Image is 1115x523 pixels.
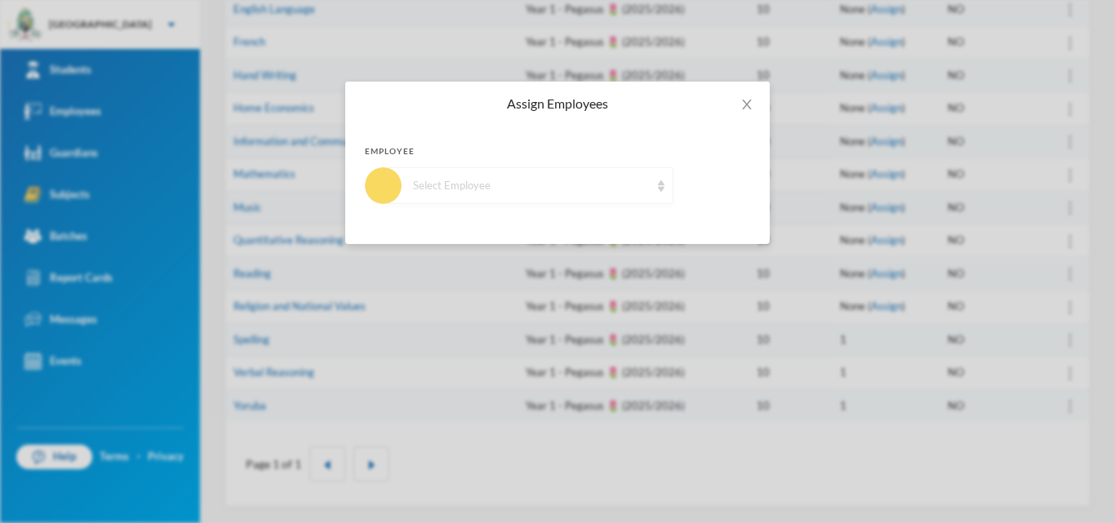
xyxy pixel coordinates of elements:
div: Assign Employees [365,95,750,113]
button: Close [724,82,770,127]
div: Select Employee [413,178,650,194]
img: EMPLOYEE [365,167,402,204]
div: Employee [365,145,750,157]
i: icon: close [740,98,753,111]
